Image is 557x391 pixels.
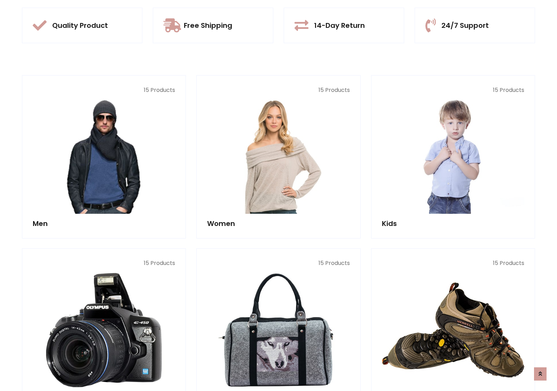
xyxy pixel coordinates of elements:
[382,259,524,267] p: 15 Products
[382,219,524,228] h5: Kids
[33,259,175,267] p: 15 Products
[441,21,489,30] h5: 24/7 Support
[207,86,350,94] p: 15 Products
[207,259,350,267] p: 15 Products
[382,86,524,94] p: 15 Products
[33,86,175,94] p: 15 Products
[52,21,108,30] h5: Quality Product
[33,219,175,228] h5: Men
[207,219,350,228] h5: Women
[314,21,365,30] h5: 14-Day Return
[184,21,232,30] h5: Free Shipping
